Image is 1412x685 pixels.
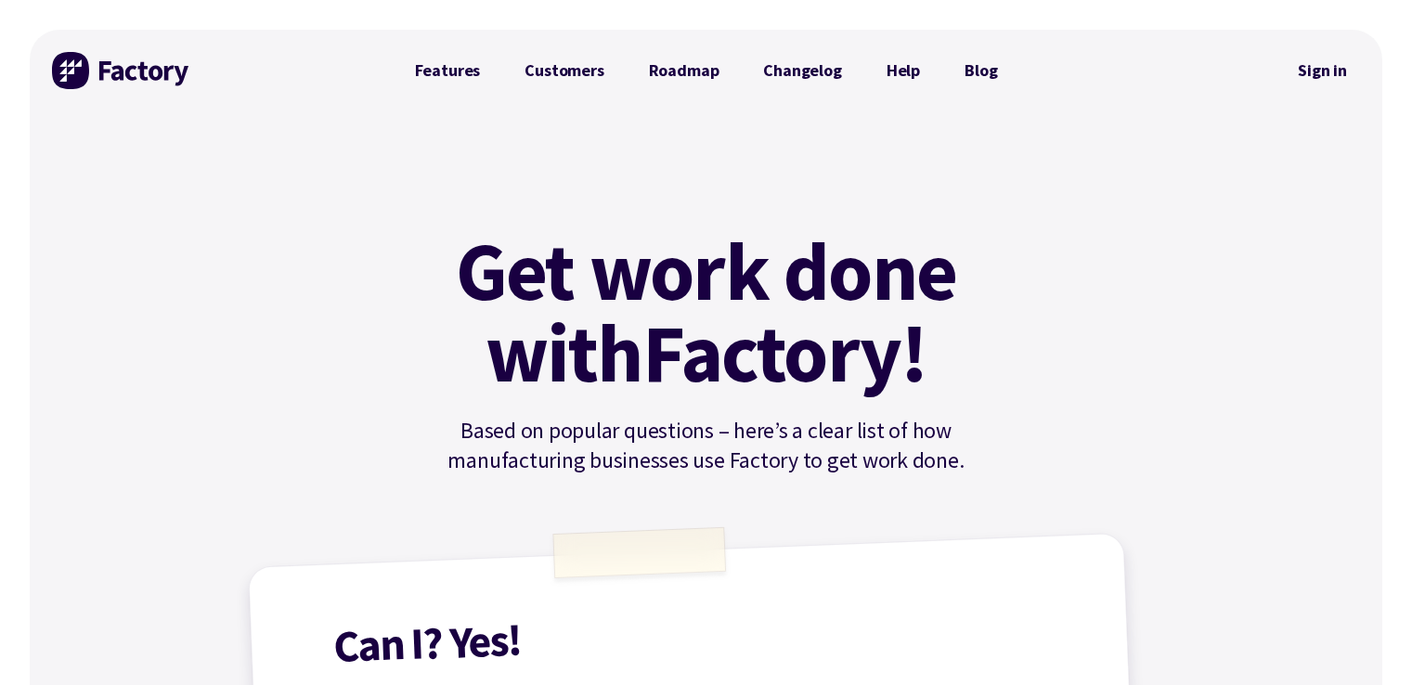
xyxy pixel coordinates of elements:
[52,52,191,89] img: Factory
[1285,49,1360,92] nav: Secondary Navigation
[942,52,1019,89] a: Blog
[627,52,742,89] a: Roadmap
[502,52,626,89] a: Customers
[393,52,1020,89] nav: Primary Navigation
[741,52,863,89] a: Changelog
[393,52,503,89] a: Features
[393,416,1020,475] p: Based on popular questions – here’s a clear list of how manufacturing businesses use Factory to g...
[1285,49,1360,92] a: Sign in
[642,312,927,394] mark: Factory!
[428,230,985,394] h1: Get work done with
[864,52,942,89] a: Help
[332,595,1074,668] h1: Can I? Yes!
